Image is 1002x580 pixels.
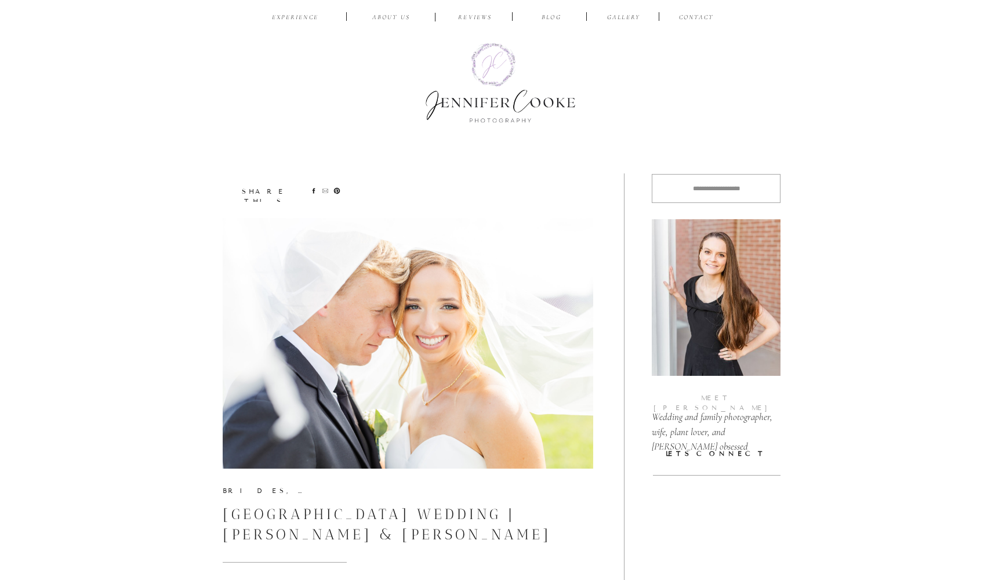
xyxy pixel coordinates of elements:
[223,504,593,545] h3: [GEOGRAPHIC_DATA] Wedding | [PERSON_NAME] & [PERSON_NAME]
[268,13,322,24] a: EXPERIENCE
[222,187,306,198] p: share this post:
[652,409,787,438] p: Wedding and family photographer, wife, plant lover, and [PERSON_NAME] obsessed
[604,13,643,24] a: Gallery
[364,13,419,24] a: ABOUT US
[533,13,570,24] a: BLOG
[652,393,780,403] p: meet [PERSON_NAME]
[223,486,323,495] p: ,
[223,487,286,495] a: Brides
[677,13,716,24] a: CONTACT
[448,13,503,24] a: reviews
